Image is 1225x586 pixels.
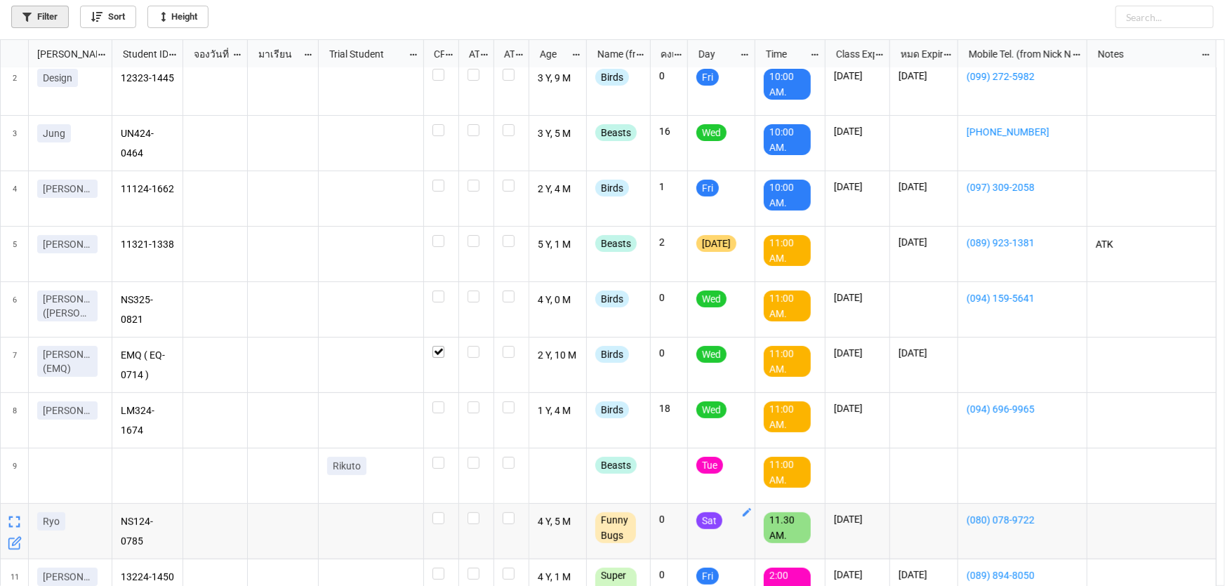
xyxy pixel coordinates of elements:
div: 11.30 AM. [764,512,811,543]
div: 11:00 AM. [764,457,811,488]
p: [DATE] [899,69,949,83]
a: (089) 923-1381 [967,235,1078,251]
p: 0 [659,346,679,360]
p: [DATE] [899,235,949,249]
span: 9 [13,448,17,503]
div: หมด Expired date (from [PERSON_NAME] Name) [892,46,943,62]
div: มาเรียน [250,46,303,62]
a: Sort [80,6,136,28]
p: [PERSON_NAME] (EMQ) [43,347,92,375]
div: Beasts [595,235,637,252]
p: [DATE] [834,568,881,582]
p: [DATE] [834,124,881,138]
div: Birds [595,401,629,418]
div: Sat [696,512,722,529]
div: [PERSON_NAME] Name [29,46,97,62]
p: [DATE] [899,180,949,194]
div: Fri [696,69,719,86]
p: UN424-0464 [121,124,175,162]
p: 11321-1338 [121,235,175,255]
p: 12323-1445 [121,69,175,88]
span: 2 [13,60,17,115]
p: 0 [659,512,679,526]
p: Design [43,71,72,85]
a: Filter [11,6,69,28]
p: [DATE] [899,346,949,360]
div: [DATE] [696,235,736,252]
a: (099) 272-5982 [967,69,1078,84]
p: 2 Y, 4 M [538,180,578,199]
div: Mobile Tel. (from Nick Name) [960,46,1071,62]
div: Wed [696,124,727,141]
div: Beasts [595,457,637,474]
p: [PERSON_NAME] [43,237,92,251]
p: EMQ ( EQ-0714 ) [121,346,175,384]
p: 5 Y, 1 M [538,235,578,255]
p: [PERSON_NAME] ([PERSON_NAME]) [43,292,92,320]
div: Tue [696,457,723,474]
div: คงเหลือ (from Nick Name) [652,46,673,62]
p: [DATE] [834,69,881,83]
div: Funny Bugs [595,512,636,543]
p: 4 Y, 0 M [538,291,578,310]
p: 4 Y, 5 M [538,512,578,532]
div: 11:00 AM. [764,291,811,321]
div: 10:00 AM. [764,180,811,211]
div: 10:00 AM. [764,69,811,100]
p: ATK [1096,235,1208,255]
div: Class Expiration [828,46,875,62]
a: (097) 309-2058 [967,180,1078,195]
p: Ryo [43,514,60,528]
div: grid [1,40,112,68]
div: Day [690,46,740,62]
div: ATK [496,46,515,62]
p: LM324-1674 [121,401,175,439]
p: [PERSON_NAME] [43,570,92,584]
div: Name (from Class) [589,46,635,62]
span: 4 [13,171,17,226]
div: Trial Student [321,46,408,62]
a: (080) 078-9722 [967,512,1078,528]
p: [DATE] [834,346,881,360]
div: Fri [696,568,719,585]
p: [DATE] [834,180,881,194]
span: 6 [13,282,17,337]
p: 1 [659,180,679,194]
p: 2 Y, 10 M [538,346,578,366]
div: Student ID (from [PERSON_NAME] Name) [114,46,168,62]
p: [PERSON_NAME]ปู [43,404,92,418]
p: 3 Y, 5 M [538,124,578,144]
div: Wed [696,346,727,363]
a: Height [147,6,208,28]
div: Notes [1090,46,1200,62]
div: Time [757,46,810,62]
div: CF [425,46,445,62]
p: 2 [659,235,679,249]
p: 11124-1662 [121,180,175,199]
div: Wed [696,291,727,307]
a: [PHONE_NUMBER] [967,124,1078,140]
div: Beasts [595,124,637,141]
a: (094) 159-5641 [967,291,1078,306]
p: [DATE] [899,568,949,582]
span: 7 [13,338,17,392]
span: 8 [13,393,17,448]
input: Search... [1115,6,1214,28]
a: (094) 696-9965 [967,401,1078,417]
div: Birds [595,180,629,197]
p: NS124-0785 [121,512,175,550]
p: 16 [659,124,679,138]
div: Age [531,46,572,62]
div: Birds [595,291,629,307]
div: 11:00 AM. [764,235,811,266]
p: Jung [43,126,65,140]
p: [DATE] [834,401,881,415]
p: 3 Y, 9 M [538,69,578,88]
p: Rikuto [333,459,361,473]
div: Wed [696,401,727,418]
span: 3 [13,116,17,171]
div: Birds [595,69,629,86]
p: 18 [659,401,679,415]
p: 0 [659,291,679,305]
div: 11:00 AM. [764,346,811,377]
